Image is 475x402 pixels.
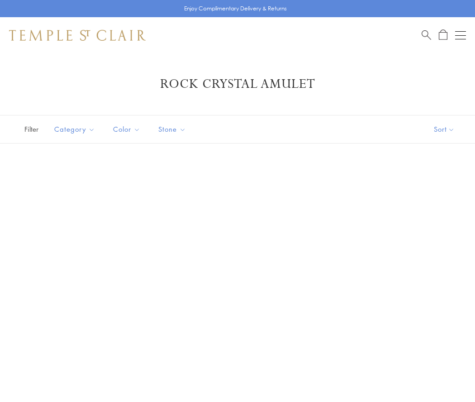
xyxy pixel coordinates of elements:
[413,115,475,143] button: Show sort by
[109,124,147,135] span: Color
[152,119,193,139] button: Stone
[9,30,146,41] img: Temple St. Clair
[455,30,466,41] button: Open navigation
[47,119,102,139] button: Category
[154,124,193,135] span: Stone
[106,119,147,139] button: Color
[422,29,431,41] a: Search
[439,29,447,41] a: Open Shopping Bag
[23,76,452,92] h1: Rock Crystal Amulet
[50,124,102,135] span: Category
[184,4,287,13] p: Enjoy Complimentary Delivery & Returns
